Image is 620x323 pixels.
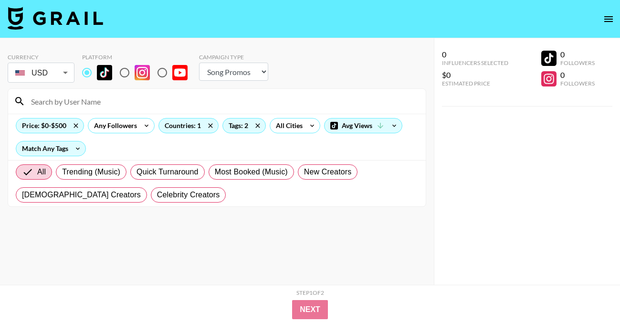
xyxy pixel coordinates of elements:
[157,189,220,201] span: Celebrity Creators
[442,50,508,59] div: 0
[442,70,508,80] div: $0
[137,166,199,178] span: Quick Turnaround
[199,54,268,61] div: Campaign Type
[215,166,288,178] span: Most Booked (Music)
[560,80,595,87] div: Followers
[292,300,328,319] button: Next
[25,94,420,109] input: Search by User Name
[37,166,46,178] span: All
[22,189,141,201] span: [DEMOGRAPHIC_DATA] Creators
[82,54,195,61] div: Platform
[560,50,595,59] div: 0
[172,65,188,80] img: YouTube
[296,289,324,296] div: Step 1 of 2
[97,65,112,80] img: TikTok
[325,118,402,133] div: Avg Views
[8,54,74,61] div: Currency
[442,80,508,87] div: Estimated Price
[159,118,218,133] div: Countries: 1
[304,166,352,178] span: New Creators
[16,141,85,156] div: Match Any Tags
[572,275,609,312] iframe: Drift Widget Chat Controller
[8,7,103,30] img: Grail Talent
[16,118,84,133] div: Price: $0-$500
[62,166,120,178] span: Trending (Music)
[560,70,595,80] div: 0
[270,118,305,133] div: All Cities
[599,10,618,29] button: open drawer
[135,65,150,80] img: Instagram
[442,59,508,66] div: Influencers Selected
[88,118,139,133] div: Any Followers
[10,65,73,81] div: USD
[223,118,265,133] div: Tags: 2
[560,59,595,66] div: Followers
